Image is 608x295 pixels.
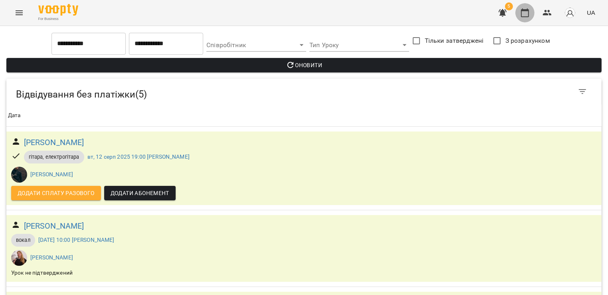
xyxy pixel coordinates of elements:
button: Оновити [6,58,602,72]
div: Урок не підтверджений [10,267,74,279]
a: вт, 12 серп 2025 19:00 [PERSON_NAME] [87,153,190,160]
span: 5 [505,2,513,10]
img: Корма Світлана [11,250,27,266]
span: Оновити [13,60,595,70]
span: гітара, електрогітара [24,153,84,161]
h5: Відвідування без платіжки ( 5 ) [16,88,360,101]
a: [PERSON_NAME] [30,171,73,177]
span: UA [587,8,595,17]
a: [PERSON_NAME] [30,254,73,261]
span: For Business [38,16,78,22]
span: Дата [8,111,600,120]
button: Фільтр [573,82,592,101]
a: [DATE] 10:00 [PERSON_NAME] [38,237,115,243]
img: Воробей Павло [11,167,27,183]
div: Sort [8,111,21,120]
button: Додати сплату разового [11,186,101,200]
span: Тільки затверджені [425,36,484,46]
button: UA [584,5,598,20]
span: Додати Абонемент [111,188,169,198]
span: Додати сплату разового [18,188,95,198]
img: Voopty Logo [38,4,78,16]
div: Дата [8,111,21,120]
span: З розрахунком [505,36,550,46]
button: Додати Абонемент [104,186,176,200]
span: вокал [11,237,35,244]
a: [PERSON_NAME] [24,136,84,149]
a: [PERSON_NAME] [24,220,84,232]
button: Menu [10,3,29,22]
div: Table Toolbar [6,79,602,104]
img: avatar_s.png [564,7,576,18]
